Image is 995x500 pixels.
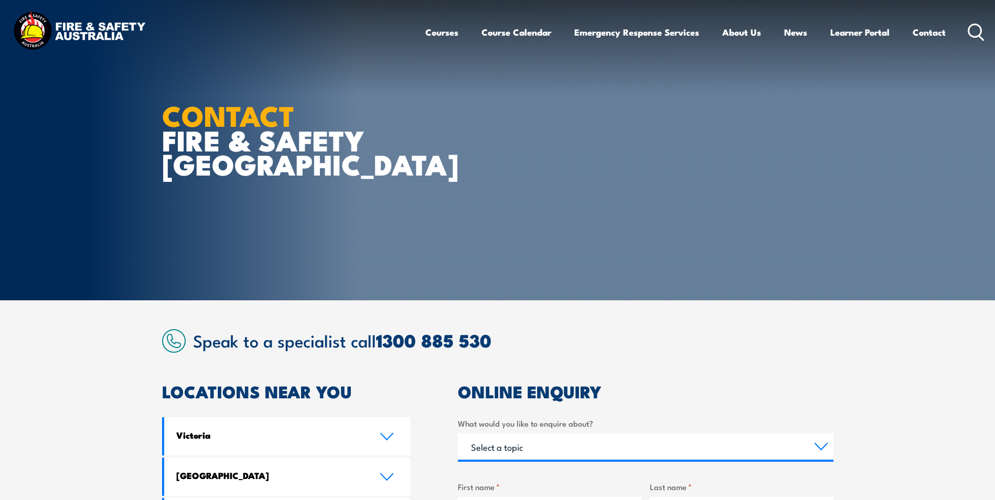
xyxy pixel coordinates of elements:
[650,481,833,493] label: Last name
[164,417,411,455] a: Victoria
[162,103,421,176] h1: FIRE & SAFETY [GEOGRAPHIC_DATA]
[458,384,833,398] h2: ONLINE ENQUIRY
[162,93,295,136] strong: CONTACT
[376,326,491,354] a: 1300 885 530
[722,18,761,46] a: About Us
[164,458,411,496] a: [GEOGRAPHIC_DATA]
[176,429,364,441] h4: Victoria
[458,481,641,493] label: First name
[458,417,833,429] label: What would you like to enquire about?
[830,18,890,46] a: Learner Portal
[162,384,411,398] h2: LOCATIONS NEAR YOU
[784,18,807,46] a: News
[482,18,551,46] a: Course Calendar
[193,331,833,350] h2: Speak to a specialist call
[913,18,946,46] a: Contact
[425,18,458,46] a: Courses
[574,18,699,46] a: Emergency Response Services
[176,470,364,481] h4: [GEOGRAPHIC_DATA]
